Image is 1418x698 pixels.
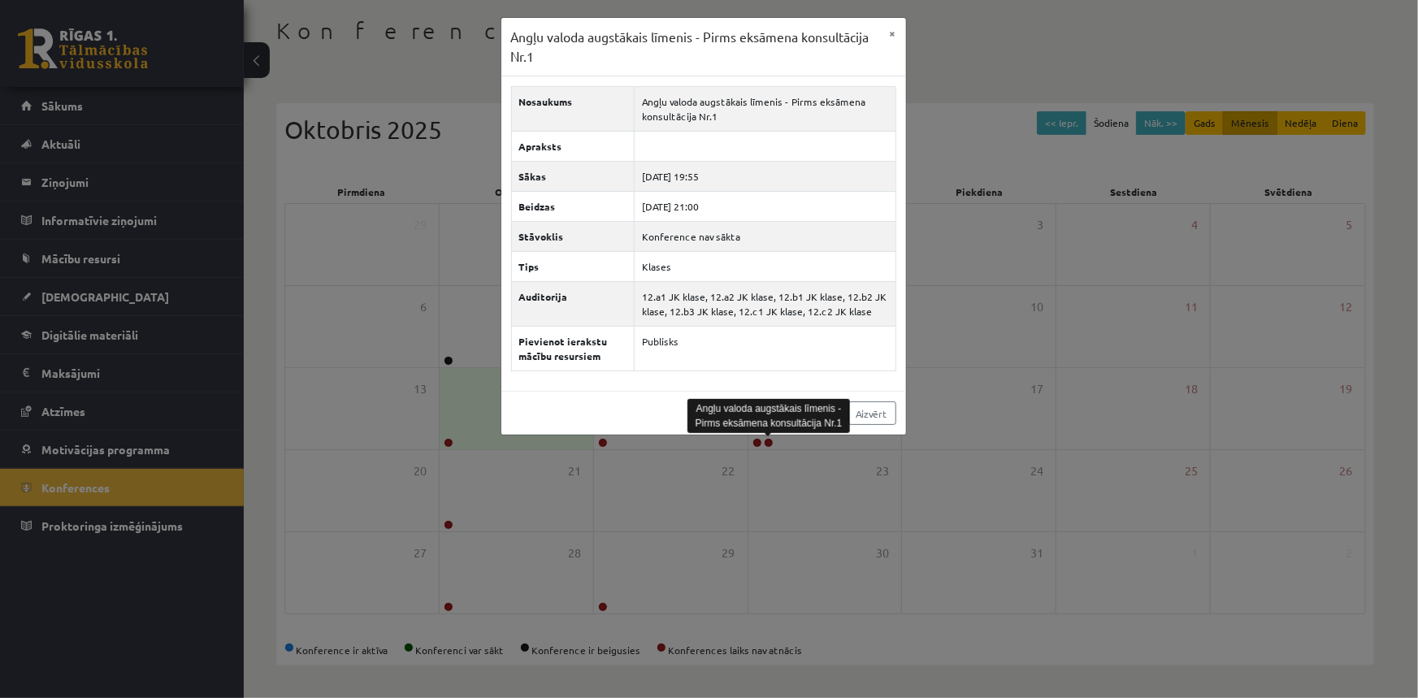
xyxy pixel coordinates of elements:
th: Apraksts [511,132,635,162]
a: Aizvērt [848,401,896,425]
th: Tips [511,252,635,282]
th: Nosaukums [511,87,635,132]
th: Pievienot ierakstu mācību resursiem [511,327,635,371]
td: Angļu valoda augstākais līmenis - Pirms eksāmena konsultācija Nr.1 [635,87,895,132]
td: [DATE] 21:00 [635,192,895,222]
td: Konference nav sākta [635,222,895,252]
th: Beidzas [511,192,635,222]
td: 12.a1 JK klase, 12.a2 JK klase, 12.b1 JK klase, 12.b2 JK klase, 12.b3 JK klase, 12.c1 JK klase, 1... [635,282,895,327]
h3: Angļu valoda augstākais līmenis - Pirms eksāmena konsultācija Nr.1 [511,28,880,66]
button: × [880,18,906,49]
td: [DATE] 19:55 [635,162,895,192]
td: Publisks [635,327,895,371]
th: Stāvoklis [511,222,635,252]
th: Auditorija [511,282,635,327]
th: Sākas [511,162,635,192]
div: Angļu valoda augstākais līmenis - Pirms eksāmena konsultācija Nr.1 [687,399,850,433]
td: Klases [635,252,895,282]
